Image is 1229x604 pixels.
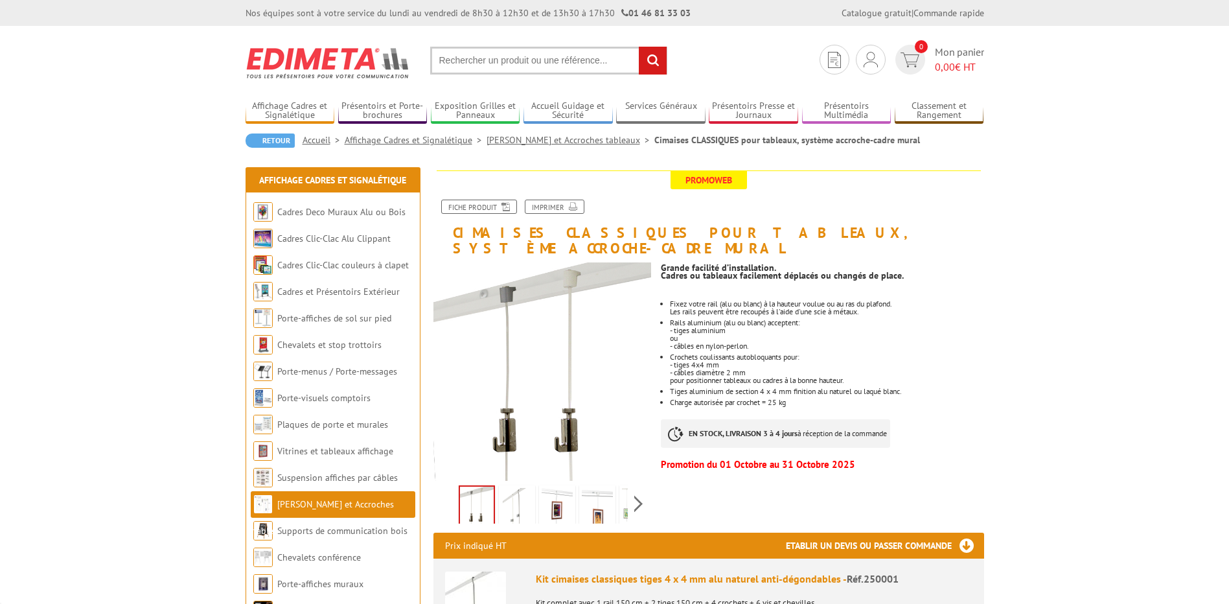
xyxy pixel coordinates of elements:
img: 250001_250002_kit_cimaise_accroche_anti_degondable.jpg [501,488,533,528]
p: Grande facilité d’installation. [661,264,983,272]
li: Cimaises CLASSIQUES pour tableaux, système accroche-cadre mural [654,134,920,146]
p: Les rails peuvent être recoupés à l'aide d'une scie à métaux. [670,308,983,316]
a: Affichage Cadres et Signalétique [345,134,487,146]
a: Cadres Deco Muraux Alu ou Bois [277,206,406,218]
p: - câbles en nylon-perlon. [670,342,983,350]
span: Réf.250001 [847,572,899,585]
p: Crochets coulissants autobloquants pour: [670,353,983,361]
img: Porte-visuels comptoirs [253,388,273,408]
li: Charge autorisée par crochet = 25 kg [670,399,983,406]
a: Fiche produit [441,200,517,214]
img: cimaises_classiques_pour_tableaux_systeme_accroche_cadre_250001_1bis.jpg [542,488,573,528]
h3: Etablir un devis ou passer commande [786,533,984,559]
a: Affichage Cadres et Signalétique [259,174,406,186]
a: Cadres Clic-Clac Alu Clippant [277,233,391,244]
span: Next [632,493,645,515]
p: - tiges aluminium [670,327,983,334]
img: devis rapide [828,52,841,68]
a: Porte-menus / Porte-messages [277,366,397,377]
img: Chevalets et stop trottoirs [253,335,273,354]
a: Présentoirs et Porte-brochures [338,100,428,122]
img: Chevalets conférence [253,548,273,567]
span: 0,00 [935,60,955,73]
p: - tiges 4x4 mm [670,361,983,369]
a: Cadres et Présentoirs Extérieur [277,286,400,297]
input: rechercher [639,47,667,75]
span: 0 [915,40,928,53]
a: Exposition Grilles et Panneaux [431,100,520,122]
a: Chevalets et stop trottoirs [277,339,382,351]
a: Porte-affiches muraux [277,578,363,590]
img: Cadres Clic-Clac couleurs à clapet [253,255,273,275]
a: Commande rapide [913,7,984,19]
a: devis rapide 0 Mon panier 0,00€ HT [892,45,984,75]
img: Edimeta [246,39,411,87]
a: Chevalets conférence [277,552,361,563]
a: Vitrines et tableaux affichage [277,445,393,457]
img: 250004_250003_kit_cimaise_cable_nylon_perlon.jpg [460,487,494,527]
a: Suspension affiches par câbles [277,472,398,483]
a: Imprimer [525,200,584,214]
span: Mon panier [935,45,984,75]
img: Porte-menus / Porte-messages [253,362,273,381]
a: Porte-affiches de sol sur pied [277,312,391,324]
a: [PERSON_NAME] et Accroches tableaux [253,498,394,537]
a: Présentoirs Multimédia [802,100,891,122]
a: Classement et Rangement [895,100,984,122]
p: Fixez votre rail (alu ou blanc) à la hauteur voulue ou au ras du plafond. [670,300,983,308]
span: € HT [935,60,984,75]
img: Porte-affiches de sol sur pied [253,308,273,328]
p: ou [670,334,983,342]
span: Promoweb [671,171,747,189]
img: Suspension affiches par câbles [253,468,273,487]
img: 250004_250003_kit_cimaise_cable_nylon_perlon.jpg [433,262,652,481]
a: Services Généraux [616,100,706,122]
img: Cadres Clic-Clac Alu Clippant [253,229,273,248]
p: Promotion du 01 Octobre au 31 Octobre 2025 [661,461,983,469]
img: cimaises_classiques_pour_tableaux_systeme_accroche_cadre_250001_4bis.jpg [582,488,613,528]
img: Cimaises et Accroches tableaux [253,494,273,514]
img: devis rapide [901,52,919,67]
div: Nos équipes sont à votre service du lundi au vendredi de 8h30 à 12h30 et de 13h30 à 17h30 [246,6,691,19]
p: Rails aluminium (alu ou blanc) acceptent: [670,319,983,327]
div: Kit cimaises classiques tiges 4 x 4 mm alu naturel anti-dégondables - [536,572,972,587]
a: Retour [246,134,295,148]
a: Catalogue gratuit [842,7,912,19]
a: Porte-visuels comptoirs [277,392,371,404]
a: Présentoirs Presse et Journaux [709,100,798,122]
a: [PERSON_NAME] et Accroches tableaux [487,134,654,146]
img: 250014_rail_alu_horizontal_tiges_cables.jpg [622,488,653,528]
img: Porte-affiches muraux [253,574,273,594]
div: | [842,6,984,19]
a: Plaques de porte et murales [277,419,388,430]
p: - câbles diamètre 2 mm [670,369,983,377]
li: Tiges aluminium de section 4 x 4 mm finition alu naturel ou laqué blanc. [670,388,983,395]
a: Accueil [303,134,345,146]
img: Cadres Deco Muraux Alu ou Bois [253,202,273,222]
input: Rechercher un produit ou une référence... [430,47,667,75]
strong: EN STOCK, LIVRAISON 3 à 4 jours [689,428,798,438]
p: pour positionner tableaux ou cadres à la bonne hauteur. [670,377,983,384]
img: devis rapide [864,52,878,67]
p: à réception de la commande [661,419,890,448]
p: Prix indiqué HT [445,533,507,559]
p: Cadres ou tableaux facilement déplacés ou changés de place. [661,272,983,279]
a: Supports de communication bois [277,525,408,537]
a: Cadres Clic-Clac couleurs à clapet [277,259,409,271]
strong: 01 46 81 33 03 [621,7,691,19]
img: Vitrines et tableaux affichage [253,441,273,461]
img: Cadres et Présentoirs Extérieur [253,282,273,301]
a: Accueil Guidage et Sécurité [523,100,613,122]
img: Plaques de porte et murales [253,415,273,434]
a: Affichage Cadres et Signalétique [246,100,335,122]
